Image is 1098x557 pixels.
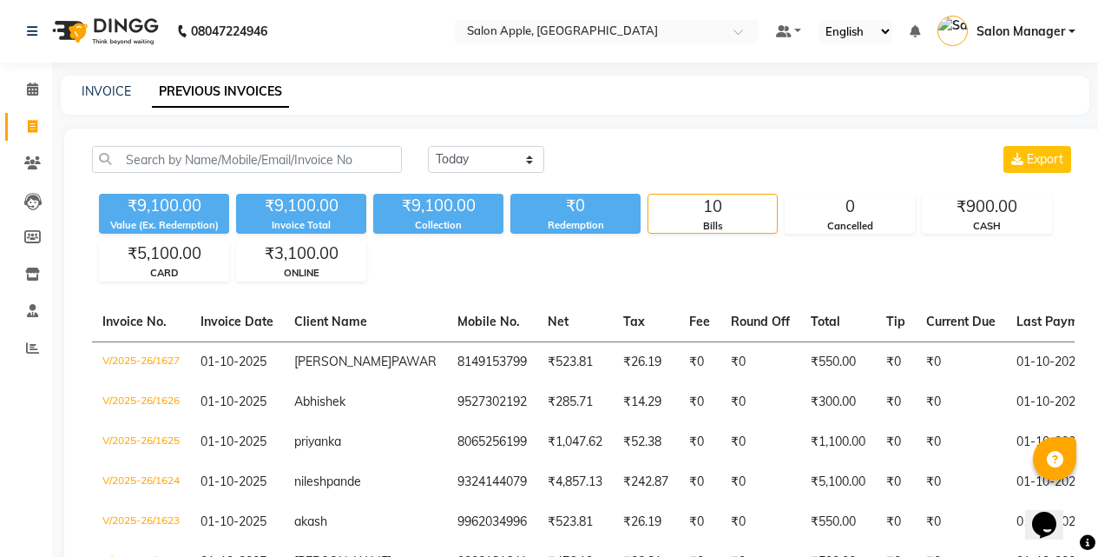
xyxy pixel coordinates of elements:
[236,218,366,233] div: Invoice Total
[457,314,520,329] span: Mobile No.
[800,502,876,542] td: ₹550.00
[876,502,916,542] td: ₹0
[92,146,402,173] input: Search by Name/Mobile/Email/Invoice No
[92,462,190,502] td: V/2025-26/1624
[99,194,229,218] div: ₹9,100.00
[294,514,327,529] span: akash
[294,314,367,329] span: Client Name
[689,314,710,329] span: Fee
[916,382,1006,422] td: ₹0
[537,502,613,542] td: ₹523.81
[731,314,790,329] span: Round Off
[876,382,916,422] td: ₹0
[191,7,267,56] b: 08047224946
[92,382,190,422] td: V/2025-26/1626
[201,394,266,409] span: 01-10-2025
[679,341,720,382] td: ₹0
[102,314,167,329] span: Invoice No.
[923,195,1051,219] div: ₹900.00
[800,422,876,462] td: ₹1,100.00
[44,7,163,56] img: logo
[679,502,720,542] td: ₹0
[613,502,679,542] td: ₹26.19
[447,462,537,502] td: 9324144079
[926,314,996,329] span: Current Due
[679,462,720,502] td: ₹0
[100,242,228,266] div: ₹5,100.00
[537,341,613,382] td: ₹523.81
[786,219,914,234] div: Cancelled
[99,218,229,233] div: Value (Ex. Redemption)
[613,341,679,382] td: ₹26.19
[92,422,190,462] td: V/2025-26/1625
[1027,151,1063,167] span: Export
[720,422,800,462] td: ₹0
[294,394,345,409] span: Abhishek
[876,422,916,462] td: ₹0
[800,341,876,382] td: ₹550.00
[82,83,131,99] a: INVOICE
[152,76,289,108] a: PREVIOUS INVOICES
[613,422,679,462] td: ₹52.38
[447,382,537,422] td: 9527302192
[679,422,720,462] td: ₹0
[811,314,840,329] span: Total
[326,474,361,489] span: pande
[510,218,641,233] div: Redemption
[548,314,569,329] span: Net
[236,194,366,218] div: ₹9,100.00
[916,422,1006,462] td: ₹0
[613,462,679,502] td: ₹242.87
[613,382,679,422] td: ₹14.29
[373,218,503,233] div: Collection
[201,514,266,529] span: 01-10-2025
[648,195,777,219] div: 10
[800,462,876,502] td: ₹5,100.00
[92,341,190,382] td: V/2025-26/1627
[510,194,641,218] div: ₹0
[720,341,800,382] td: ₹0
[100,266,228,281] div: CARD
[679,382,720,422] td: ₹0
[886,314,905,329] span: Tip
[92,502,190,542] td: V/2025-26/1623
[201,314,273,329] span: Invoice Date
[648,219,777,234] div: Bills
[537,462,613,502] td: ₹4,857.13
[201,434,266,449] span: 01-10-2025
[294,354,391,369] span: [PERSON_NAME]
[923,219,1051,234] div: CASH
[976,23,1065,41] span: Salon Manager
[201,474,266,489] span: 01-10-2025
[937,16,968,46] img: Salon Manager
[373,194,503,218] div: ₹9,100.00
[916,341,1006,382] td: ₹0
[237,266,365,281] div: ONLINE
[447,422,537,462] td: 8065256199
[916,462,1006,502] td: ₹0
[537,382,613,422] td: ₹285.71
[720,382,800,422] td: ₹0
[876,341,916,382] td: ₹0
[237,242,365,266] div: ₹3,100.00
[447,502,537,542] td: 9962034996
[1003,146,1071,173] button: Export
[876,462,916,502] td: ₹0
[800,382,876,422] td: ₹300.00
[720,502,800,542] td: ₹0
[391,354,437,369] span: PAWAR
[1025,487,1081,540] iframe: chat widget
[916,502,1006,542] td: ₹0
[294,474,326,489] span: nilesh
[294,434,341,449] span: priyanka
[537,422,613,462] td: ₹1,047.62
[201,354,266,369] span: 01-10-2025
[786,195,914,219] div: 0
[720,462,800,502] td: ₹0
[623,314,645,329] span: Tax
[447,341,537,382] td: 8149153799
